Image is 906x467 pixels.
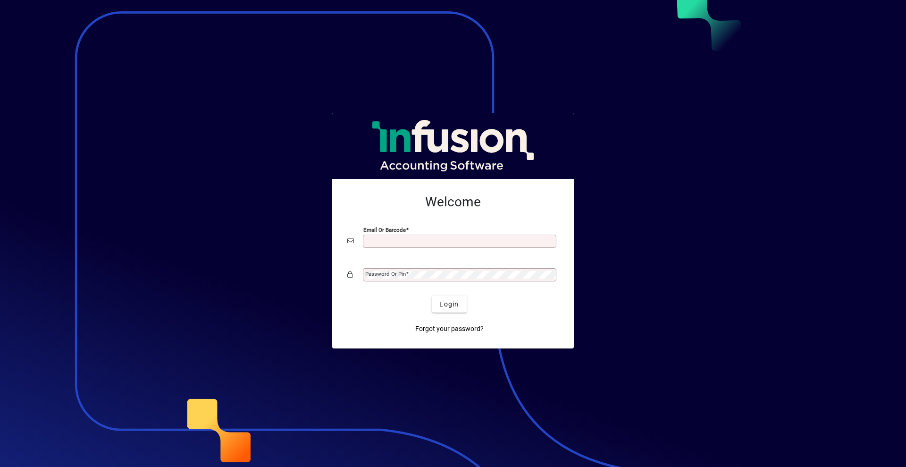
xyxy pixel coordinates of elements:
[363,227,406,233] mat-label: Email or Barcode
[365,271,406,277] mat-label: Password or Pin
[432,296,466,313] button: Login
[439,299,459,309] span: Login
[415,324,484,334] span: Forgot your password?
[347,194,559,210] h2: Welcome
[411,320,487,337] a: Forgot your password?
